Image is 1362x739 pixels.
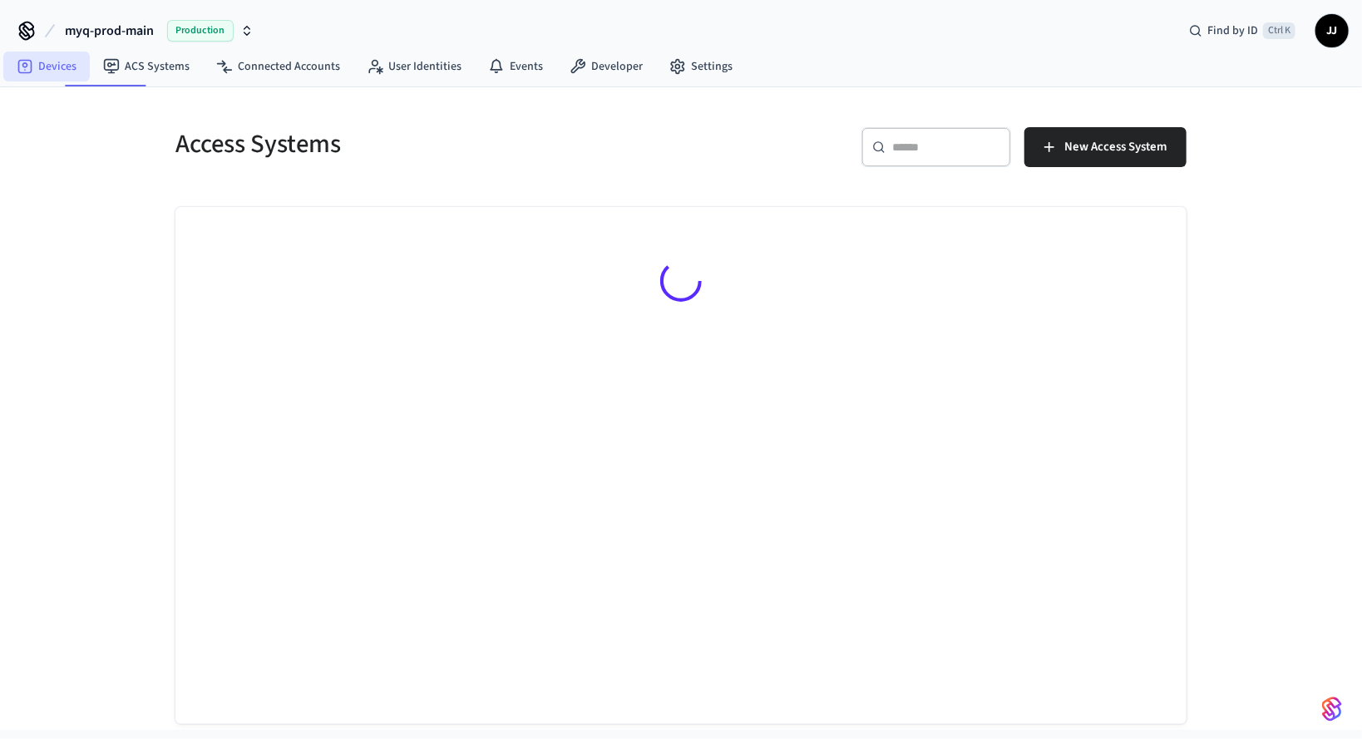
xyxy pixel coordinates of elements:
[1315,14,1349,47] button: JJ
[65,21,154,41] span: myq-prod-main
[1322,696,1342,722] img: SeamLogoGradient.69752ec5.svg
[90,52,203,81] a: ACS Systems
[175,127,671,161] h5: Access Systems
[1176,16,1309,46] div: Find by IDCtrl K
[203,52,353,81] a: Connected Accounts
[1064,136,1167,158] span: New Access System
[556,52,656,81] a: Developer
[656,52,746,81] a: Settings
[1024,127,1187,167] button: New Access System
[353,52,475,81] a: User Identities
[475,52,556,81] a: Events
[1263,22,1295,39] span: Ctrl K
[1317,16,1347,46] span: JJ
[1207,22,1258,39] span: Find by ID
[167,20,234,42] span: Production
[3,52,90,81] a: Devices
